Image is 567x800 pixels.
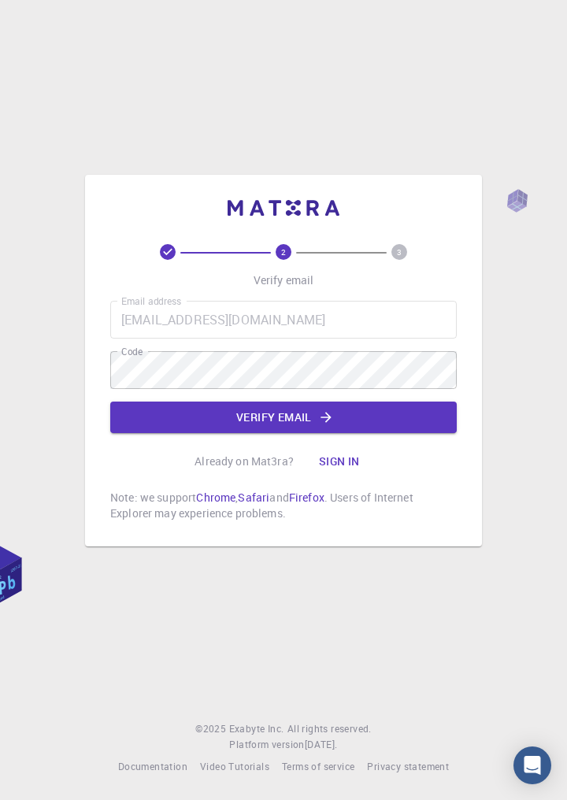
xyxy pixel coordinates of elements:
[397,246,402,257] text: 3
[367,759,449,775] a: Privacy statement
[229,722,284,735] span: Exabyte Inc.
[238,490,269,505] a: Safari
[200,759,269,775] a: Video Tutorials
[118,759,187,775] a: Documentation
[195,721,228,737] span: © 2025
[282,760,354,772] span: Terms of service
[367,760,449,772] span: Privacy statement
[229,737,304,753] span: Platform version
[110,490,457,521] p: Note: we support , and . Users of Internet Explorer may experience problems.
[200,760,269,772] span: Video Tutorials
[289,490,324,505] a: Firefox
[513,746,551,784] div: Open Intercom Messenger
[121,294,181,308] label: Email address
[281,246,286,257] text: 2
[195,454,294,469] p: Already on Mat3ra?
[110,402,457,433] button: Verify email
[305,738,338,750] span: [DATE] .
[306,446,372,477] button: Sign in
[229,721,284,737] a: Exabyte Inc.
[121,345,143,358] label: Code
[196,490,235,505] a: Chrome
[287,721,372,737] span: All rights reserved.
[305,737,338,753] a: [DATE].
[282,759,354,775] a: Terms of service
[254,272,314,288] p: Verify email
[118,760,187,772] span: Documentation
